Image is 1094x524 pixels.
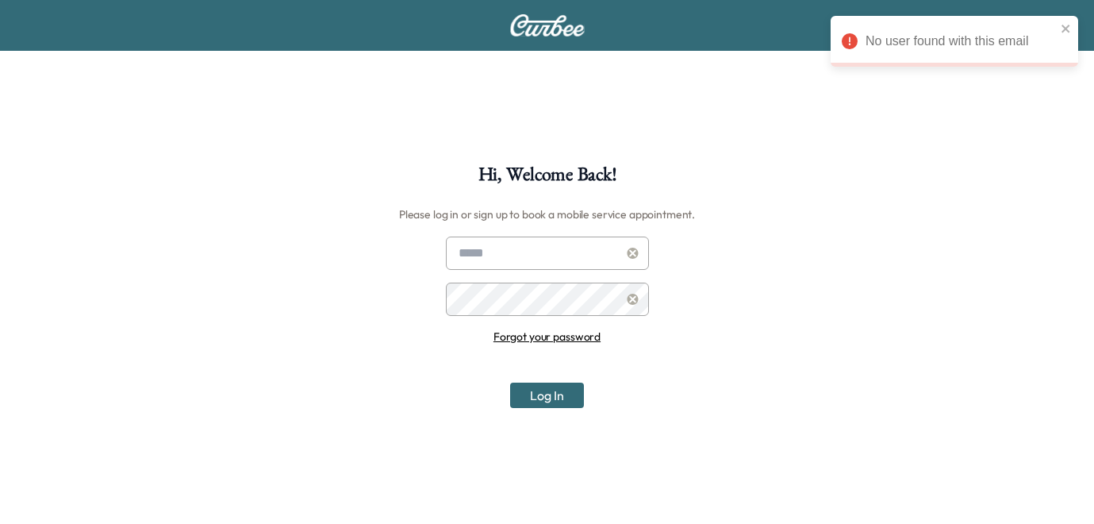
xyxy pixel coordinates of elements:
[509,14,585,37] img: Curbee Logo
[1061,22,1072,35] button: close
[510,383,584,408] button: Log In
[866,32,1056,51] div: No user found with this email
[399,202,695,227] h6: Please log in or sign up to book a mobile service appointment.
[493,329,601,344] a: Forgot your password
[478,165,616,192] h1: Hi, Welcome Back!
